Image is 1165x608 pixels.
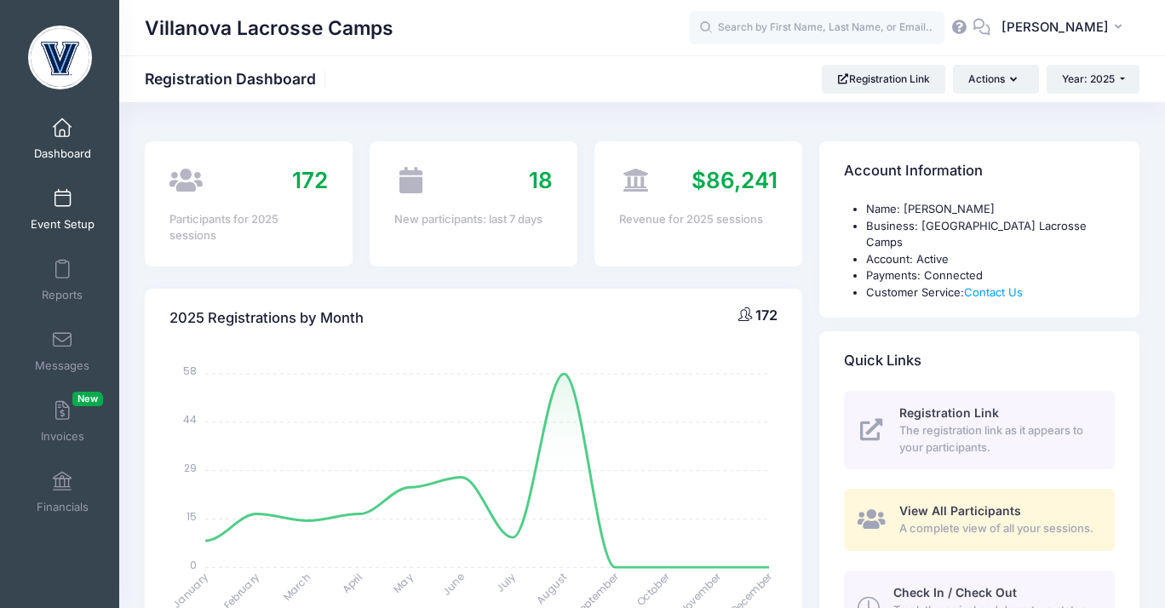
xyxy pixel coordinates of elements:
[34,146,91,161] span: Dashboard
[22,250,103,310] a: Reports
[190,557,197,571] tspan: 0
[35,358,89,373] span: Messages
[183,412,197,427] tspan: 44
[145,9,393,48] h1: Villanova Lacrosse Camps
[42,288,83,302] span: Reports
[866,267,1115,284] li: Payments: Connected
[37,500,89,514] span: Financials
[394,211,553,228] div: New participants: last 7 days
[822,65,945,94] a: Registration Link
[866,201,1115,218] li: Name: [PERSON_NAME]
[529,167,553,193] span: 18
[893,585,1017,599] span: Check In / Check Out
[1047,65,1139,94] button: Year: 2025
[689,11,944,45] input: Search by First Name, Last Name, or Email...
[494,570,519,595] tspan: July
[22,321,103,381] a: Messages
[169,211,328,244] div: Participants for 2025 sessions
[899,405,999,420] span: Registration Link
[844,391,1115,469] a: Registration Link The registration link as it appears to your participants.
[41,429,84,444] span: Invoices
[899,503,1021,518] span: View All Participants
[184,461,197,475] tspan: 29
[692,167,778,193] span: $86,241
[866,284,1115,301] li: Customer Service:
[183,364,197,378] tspan: 58
[844,147,983,196] h4: Account Information
[964,285,1023,299] a: Contact Us
[619,211,778,228] div: Revenue for 2025 sessions
[187,508,197,523] tspan: 15
[28,26,92,89] img: Villanova Lacrosse Camps
[1001,18,1109,37] span: [PERSON_NAME]
[169,294,364,342] h4: 2025 Registrations by Month
[390,570,416,595] tspan: May
[1062,72,1115,85] span: Year: 2025
[145,70,330,88] h1: Registration Dashboard
[899,520,1095,537] span: A complete view of all your sessions.
[990,9,1139,48] button: [PERSON_NAME]
[866,251,1115,268] li: Account: Active
[31,217,95,232] span: Event Setup
[533,570,570,606] tspan: August
[899,422,1095,456] span: The registration link as it appears to your participants.
[439,570,468,598] tspan: June
[22,392,103,451] a: InvoicesNew
[22,180,103,239] a: Event Setup
[292,167,328,193] span: 172
[280,570,314,604] tspan: March
[755,307,778,324] span: 172
[866,218,1115,251] li: Business: [GEOGRAPHIC_DATA] Lacrosse Camps
[22,109,103,169] a: Dashboard
[22,462,103,522] a: Financials
[844,337,921,386] h4: Quick Links
[844,489,1115,551] a: View All Participants A complete view of all your sessions.
[72,392,103,406] span: New
[953,65,1038,94] button: Actions
[339,570,364,595] tspan: April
